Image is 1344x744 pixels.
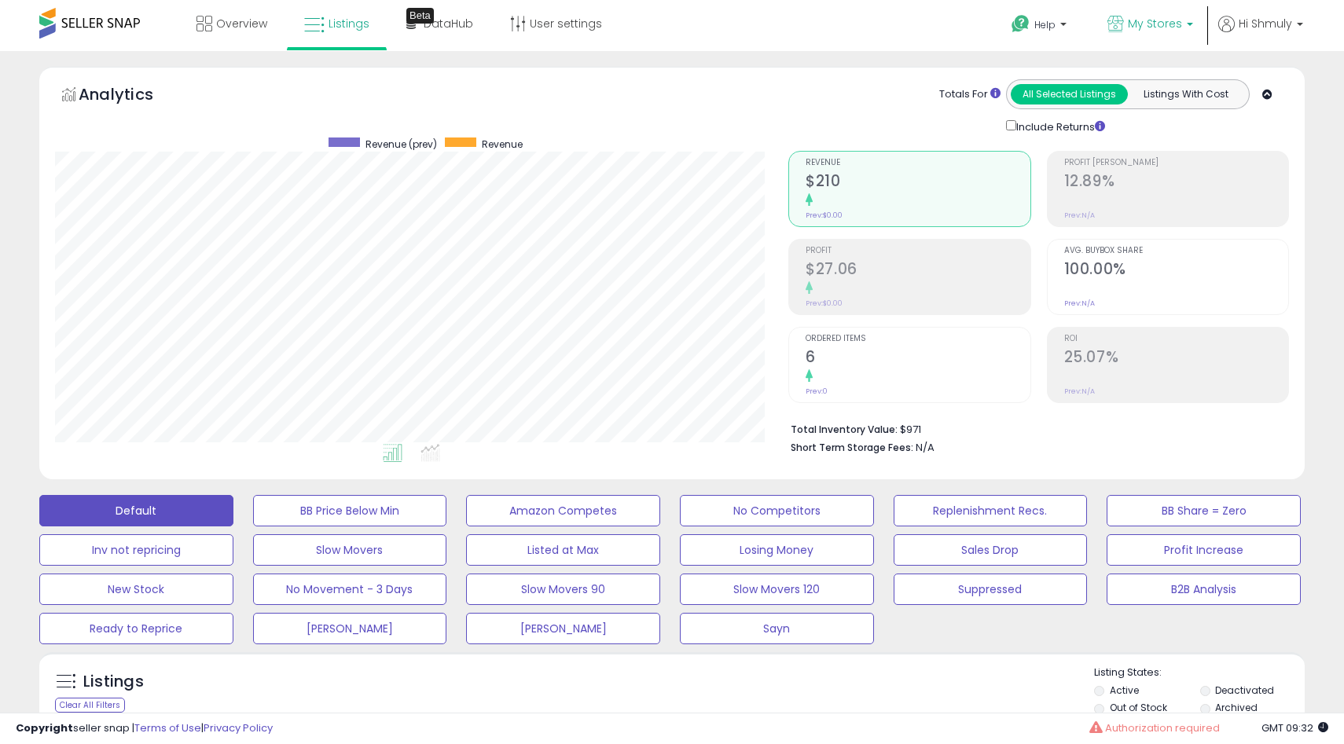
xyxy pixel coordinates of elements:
span: Help [1034,18,1056,31]
span: DataHub [424,16,473,31]
span: 2025-08-15 09:32 GMT [1261,720,1328,735]
button: No Competitors [680,495,874,526]
span: Hi Shmuly [1239,16,1292,31]
button: B2B Analysis [1107,574,1301,605]
b: Short Term Storage Fees: [791,441,913,454]
button: All Selected Listings [1011,84,1128,104]
h2: 25.07% [1064,348,1288,369]
button: Replenishment Recs. [894,495,1088,526]
small: Prev: N/A [1064,299,1095,308]
button: Listings With Cost [1127,84,1244,104]
span: Revenue [806,159,1030,167]
span: Listings [329,16,369,31]
div: Totals For [939,87,1001,102]
strong: Copyright [16,720,73,735]
h5: Analytics [79,83,184,109]
button: Listed at Max [466,534,660,566]
button: Slow Movers [253,534,447,566]
h2: 6 [806,348,1030,369]
button: Slow Movers 90 [466,574,660,605]
button: Suppressed [894,574,1088,605]
small: Prev: 0 [806,387,828,396]
button: [PERSON_NAME] [466,613,660,644]
small: Prev: $0.00 [806,299,843,308]
button: No Movement - 3 Days [253,574,447,605]
div: Clear All Filters [55,698,125,713]
label: Archived [1215,701,1258,714]
button: BB Price Below Min [253,495,447,526]
span: Authorization required [1105,720,1220,735]
p: Listing States: [1094,665,1304,680]
label: Active [1110,684,1139,697]
a: Terms of Use [134,720,201,735]
button: Inv not repricing [39,534,233,566]
button: Sales Drop [894,534,1088,566]
div: seller snap | | [16,721,273,736]
button: Slow Movers 120 [680,574,874,605]
span: Avg. Buybox Share [1064,247,1288,255]
a: Privacy Policy [204,720,273,735]
button: New Stock [39,574,233,605]
h2: 12.89% [1064,172,1288,193]
button: Sayn [680,613,874,644]
h2: $210 [806,172,1030,193]
span: Profit [806,247,1030,255]
div: Tooltip anchor [406,8,434,24]
span: Overview [216,16,267,31]
button: [PERSON_NAME] [253,613,447,644]
span: Profit [PERSON_NAME] [1064,159,1288,167]
div: Include Returns [994,117,1124,135]
span: Revenue [482,137,523,151]
h5: Listings [83,671,144,693]
small: Prev: $0.00 [806,211,843,220]
a: Hi Shmuly [1218,16,1303,51]
li: $971 [791,419,1277,438]
button: Ready to Reprice [39,613,233,644]
span: Ordered Items [806,335,1030,343]
span: N/A [916,440,935,455]
b: Total Inventory Value: [791,423,898,436]
span: ROI [1064,335,1288,343]
i: Get Help [1011,14,1030,34]
button: BB Share = Zero [1107,495,1301,526]
button: Amazon Competes [466,495,660,526]
a: Help [999,2,1082,51]
h2: 100.00% [1064,260,1288,281]
h2: $27.06 [806,260,1030,281]
button: Profit Increase [1107,534,1301,566]
span: Revenue (prev) [365,137,437,151]
button: Losing Money [680,534,874,566]
small: Prev: N/A [1064,211,1095,220]
button: Default [39,495,233,526]
label: Out of Stock [1110,701,1167,714]
span: My Stores [1128,16,1182,31]
label: Deactivated [1215,684,1274,697]
small: Prev: N/A [1064,387,1095,396]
